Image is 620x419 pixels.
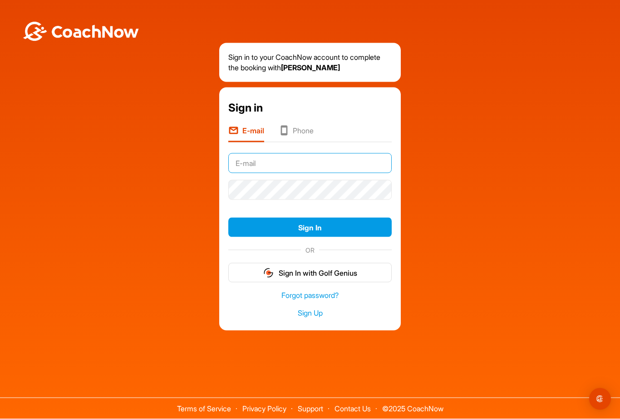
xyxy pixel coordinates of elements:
[22,22,140,41] img: BwLJSsUCoWCh5upNqxVrqldRgqLPVwmV24tXu5FoVAoFEpwwqQ3VIfuoInZCoVCoTD4vwADAC3ZFMkVEQFDAAAAAElFTkSuQmCC
[279,125,314,142] li: Phone
[301,245,319,255] span: OR
[335,404,371,413] a: Contact Us
[228,290,392,301] a: Forgot password?
[228,308,392,318] a: Sign Up
[219,43,401,82] div: Sign in to your CoachNow account to complete the booking with
[228,263,392,283] button: Sign In with Golf Genius
[242,404,286,413] a: Privacy Policy
[228,125,264,142] li: E-mail
[263,268,274,278] img: gg_logo
[228,100,392,116] div: Sign in
[378,398,448,412] span: © 2025 CoachNow
[281,63,340,72] strong: [PERSON_NAME]
[228,218,392,237] button: Sign In
[228,153,392,173] input: E-mail
[177,404,231,413] a: Terms of Service
[298,404,323,413] a: Support
[589,388,611,410] div: Open Intercom Messenger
